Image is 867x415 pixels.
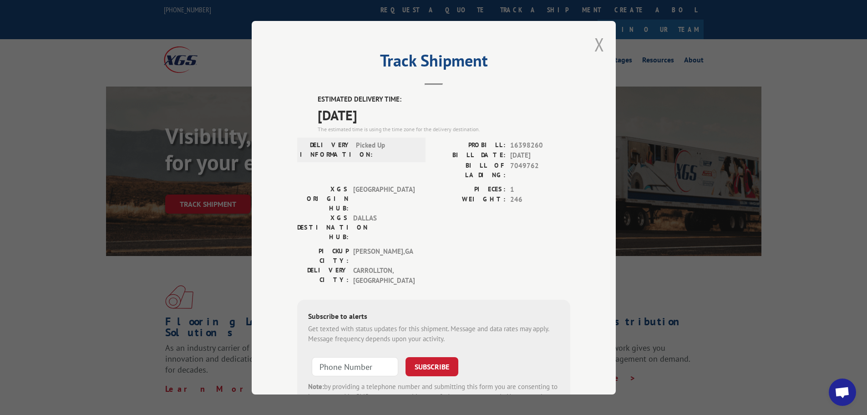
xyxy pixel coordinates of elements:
[308,323,559,344] div: Get texted with status updates for this shipment. Message and data rates may apply. Message frequ...
[318,125,570,133] div: The estimated time is using the time zone for the delivery destination.
[434,184,506,195] label: PIECES:
[308,381,559,412] div: by providing a telephone number and submitting this form you are consenting to be contacted by SM...
[510,150,570,161] span: [DATE]
[308,382,324,390] strong: Note:
[297,246,349,265] label: PICKUP CITY:
[353,265,415,286] span: CARROLLTON , [GEOGRAPHIC_DATA]
[594,32,604,56] button: Close modal
[434,140,506,150] label: PROBILL:
[297,54,570,72] h2: Track Shipment
[510,160,570,179] span: 7049762
[297,265,349,286] label: DELIVERY CITY:
[353,213,415,241] span: DALLAS
[312,357,398,376] input: Phone Number
[300,140,351,159] label: DELIVERY INFORMATION:
[297,184,349,213] label: XGS ORIGIN HUB:
[510,140,570,150] span: 16398260
[829,379,856,406] div: Open chat
[353,184,415,213] span: [GEOGRAPHIC_DATA]
[353,246,415,265] span: [PERSON_NAME] , GA
[356,140,417,159] span: Picked Up
[318,104,570,125] span: [DATE]
[434,160,506,179] label: BILL OF LADING:
[308,310,559,323] div: Subscribe to alerts
[297,213,349,241] label: XGS DESTINATION HUB:
[434,195,506,205] label: WEIGHT:
[510,195,570,205] span: 246
[434,150,506,161] label: BILL DATE:
[318,94,570,105] label: ESTIMATED DELIVERY TIME:
[510,184,570,195] span: 1
[406,357,458,376] button: SUBSCRIBE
